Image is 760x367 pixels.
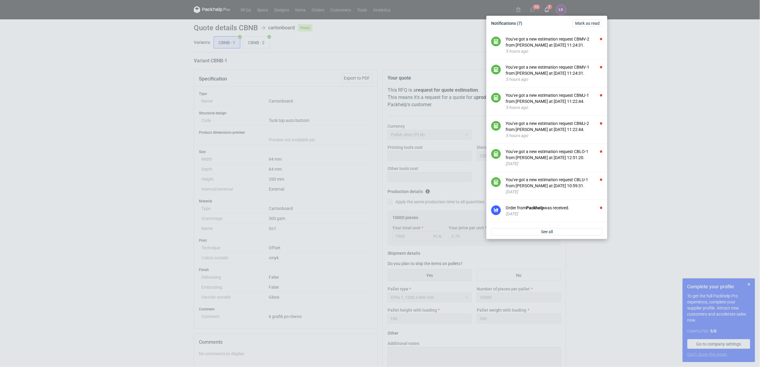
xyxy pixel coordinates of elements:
[506,64,602,76] div: You've got a new estimation request CBMV-1 from [PERSON_NAME] at [DATE] 11:24:31.
[541,230,553,234] span: See all
[575,21,600,25] span: Mark as read
[573,20,602,27] button: Mark as read
[506,133,602,139] div: 5 hours ago
[506,36,602,48] div: You've got a new estimation request CBMV-2 from [PERSON_NAME] at [DATE] 11:24:31.
[506,36,602,54] button: You've got a new estimation request CBMV-2 from [PERSON_NAME] at [DATE] 11:24:31.5 hours ago
[506,189,602,195] div: [DATE]
[506,177,602,195] button: You've got a new estimation request CBLU-1 from [PERSON_NAME] at [DATE] 10:59:31.[DATE]
[506,149,602,161] div: You've got a new estimation request CBLO-1 from [PERSON_NAME] at [DATE] 12:51:20.
[506,149,602,167] button: You've got a new estimation request CBLO-1 from [PERSON_NAME] at [DATE] 12:51:20.[DATE]
[506,211,602,217] div: [DATE]
[506,48,602,54] div: 5 hours ago
[506,92,602,110] button: You've got a new estimation request CBMJ-1 from [PERSON_NAME] at [DATE] 11:22:44.5 hours ago
[489,18,605,28] div: Notifications (7)
[526,205,544,210] strong: Packhelp
[491,228,602,235] a: See all
[506,205,602,211] div: Order from was received.
[506,76,602,82] div: 5 hours ago
[506,64,602,82] button: You've got a new estimation request CBMV-1 from [PERSON_NAME] at [DATE] 11:24:31.5 hours ago
[506,177,602,189] div: You've got a new estimation request CBLU-1 from [PERSON_NAME] at [DATE] 10:59:31.
[506,205,602,217] button: Order fromPackhelpwas received.[DATE]
[506,92,602,104] div: You've got a new estimation request CBMJ-1 from [PERSON_NAME] at [DATE] 11:22:44.
[506,120,602,139] button: You've got a new estimation request CBMJ-2 from [PERSON_NAME] at [DATE] 11:22:44.5 hours ago
[506,161,602,167] div: [DATE]
[506,120,602,133] div: You've got a new estimation request CBMJ-2 from [PERSON_NAME] at [DATE] 11:22:44.
[506,104,602,110] div: 5 hours ago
